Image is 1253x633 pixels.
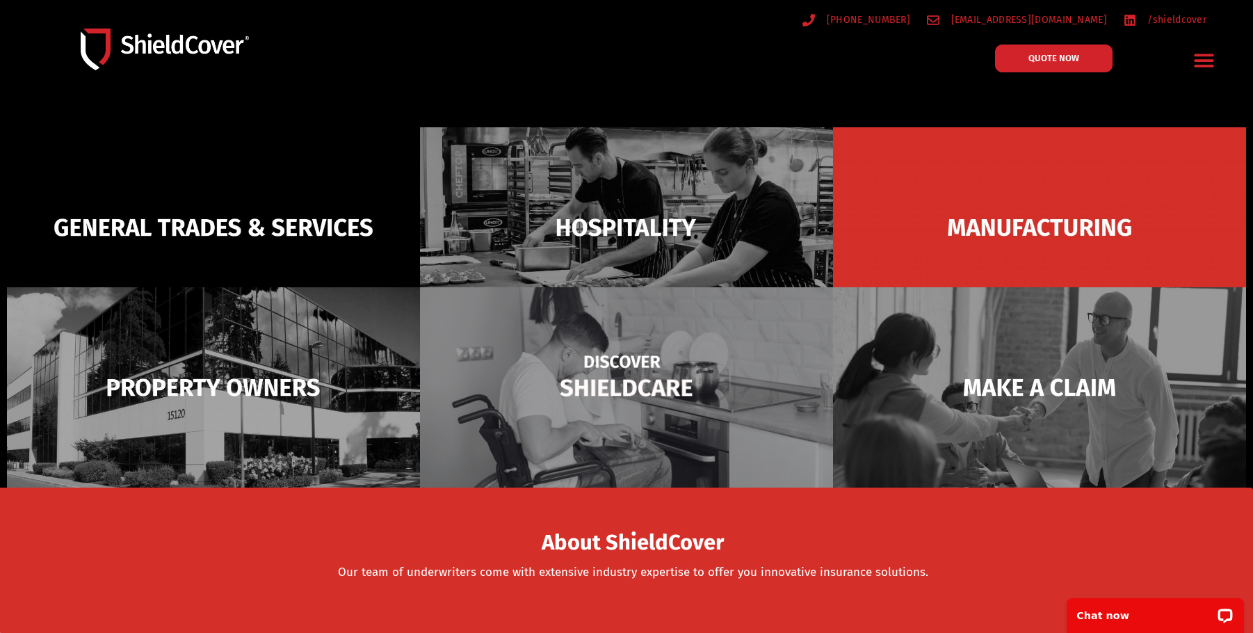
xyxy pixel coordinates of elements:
[542,538,724,552] a: About ShieldCover
[802,11,910,29] a: [PHONE_NUMBER]
[1188,44,1220,77] div: Menu Toggle
[81,29,249,70] img: Shield-Cover-Underwriting-Australia-logo-full
[1058,589,1253,633] iframe: LiveChat chat widget
[995,45,1113,72] a: QUOTE NOW
[1028,54,1079,63] span: QUOTE NOW
[823,11,910,29] span: [PHONE_NUMBER]
[1124,11,1206,29] a: /shieldcover
[338,565,928,579] a: Our team of underwriters come with extensive industry expertise to offer you innovative insurance...
[948,11,1107,29] span: [EMAIL_ADDRESS][DOMAIN_NAME]
[927,11,1107,29] a: [EMAIL_ADDRESS][DOMAIN_NAME]
[542,534,724,552] span: About ShieldCover
[1144,11,1206,29] span: /shieldcover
